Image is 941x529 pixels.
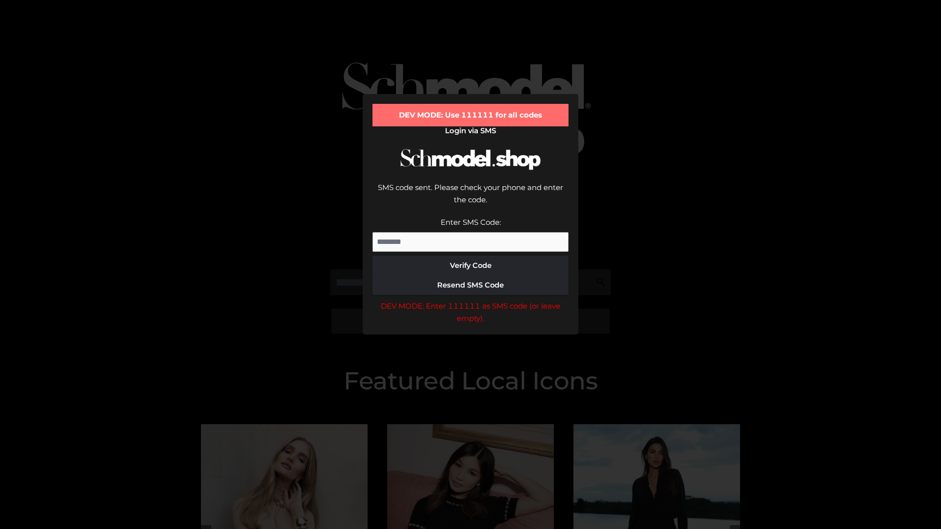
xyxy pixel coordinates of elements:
[397,140,544,179] img: Schmodel Logo
[441,217,501,227] label: Enter SMS Code:
[372,300,569,325] div: DEV MODE: Enter 111111 as SMS code (or leave empty).
[372,104,569,126] div: DEV MODE: Use 111111 for all codes
[372,126,569,135] h2: Login via SMS
[372,275,569,295] button: Resend SMS Code
[372,181,569,216] div: SMS code sent. Please check your phone and enter the code.
[372,256,569,275] button: Verify Code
